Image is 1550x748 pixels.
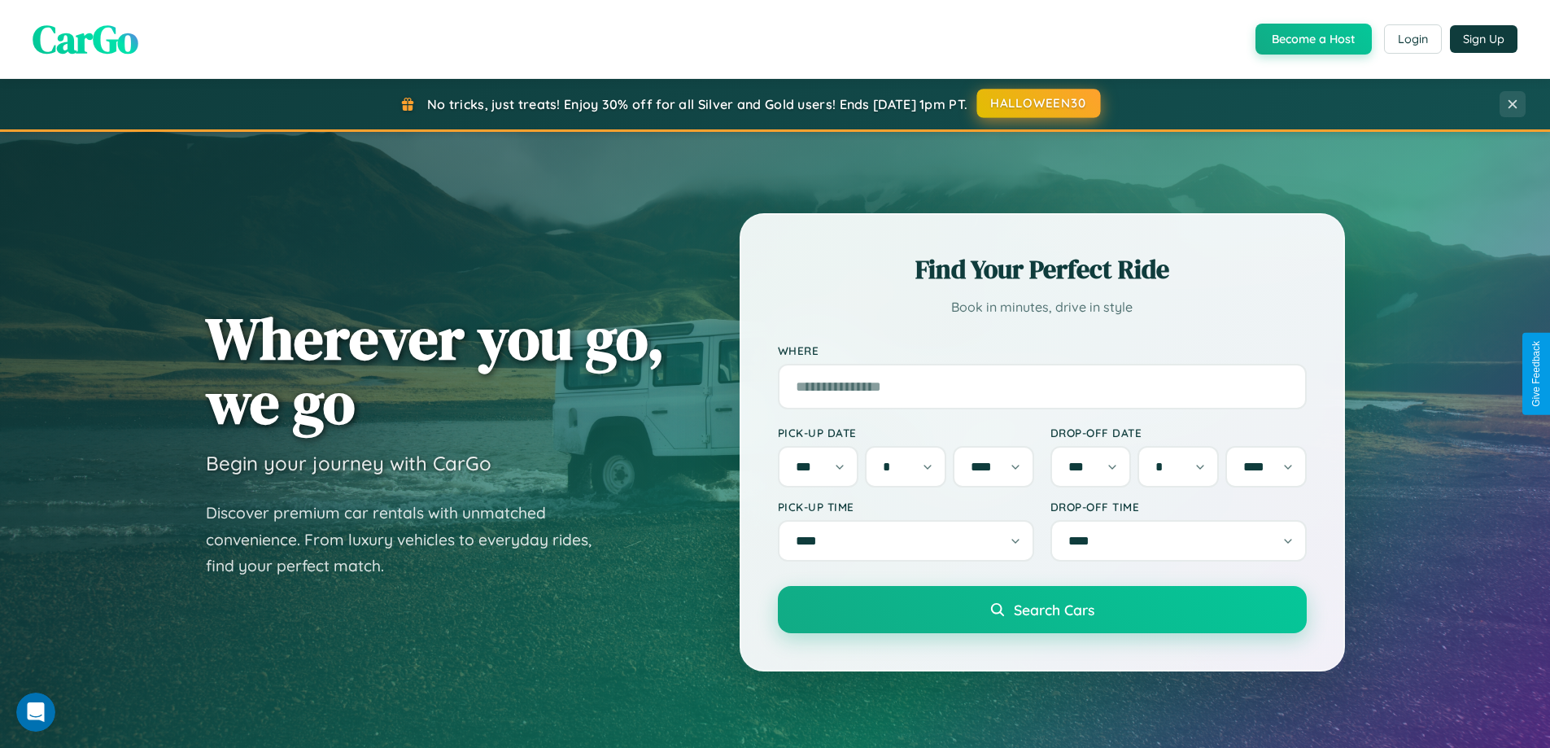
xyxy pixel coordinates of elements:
[778,500,1034,514] label: Pick-up Time
[1050,500,1307,514] label: Drop-off Time
[1384,24,1442,54] button: Login
[16,693,55,732] iframe: Intercom live chat
[778,586,1307,633] button: Search Cars
[206,451,491,475] h3: Begin your journey with CarGo
[1450,25,1517,53] button: Sign Up
[427,96,967,112] span: No tricks, just treats! Enjoy 30% off for all Silver and Gold users! Ends [DATE] 1pm PT.
[1014,601,1094,619] span: Search Cars
[206,500,613,580] p: Discover premium car rentals with unmatched convenience. From luxury vehicles to everyday rides, ...
[977,89,1101,118] button: HALLOWEEN30
[778,252,1307,287] h2: Find Your Perfect Ride
[778,426,1034,440] label: Pick-up Date
[206,306,665,435] h1: Wherever you go, we go
[1050,426,1307,440] label: Drop-off Date
[1255,24,1372,55] button: Become a Host
[778,343,1307,357] label: Where
[33,12,138,66] span: CarGo
[778,295,1307,319] p: Book in minutes, drive in style
[1530,341,1542,407] div: Give Feedback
